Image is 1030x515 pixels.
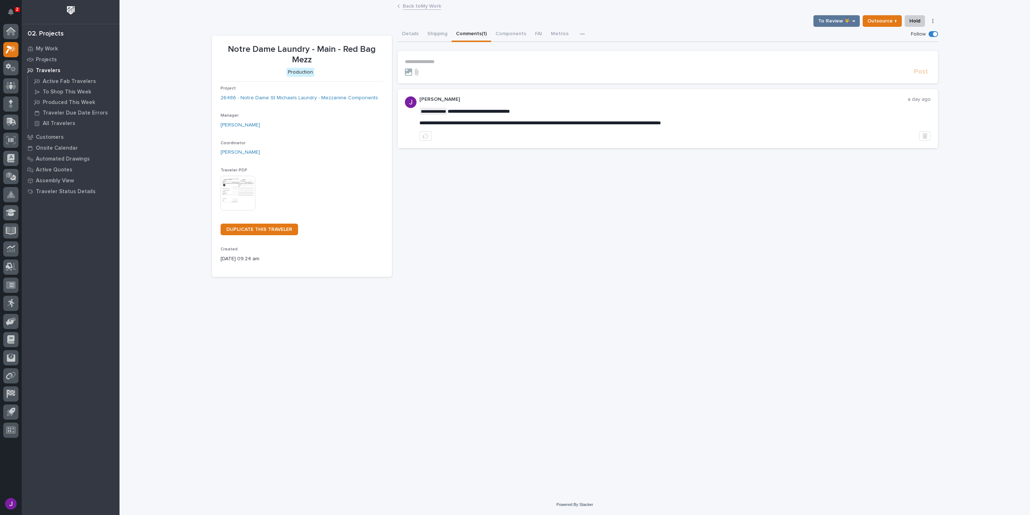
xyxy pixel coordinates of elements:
[221,113,239,118] span: Manager
[16,7,18,12] p: 2
[36,188,96,195] p: Traveler Status Details
[221,94,378,102] a: 26486 - Notre Dame St Michaels Laundry - Mezzanine Components
[818,17,855,25] span: To Review 👨‍🏭 →
[221,247,238,252] span: Created
[221,255,383,263] p: [DATE] 09:24 am
[3,4,18,20] button: Notifications
[22,164,120,175] a: Active Quotes
[419,96,908,103] p: [PERSON_NAME]
[914,68,928,76] span: Post
[36,57,57,63] p: Projects
[22,186,120,197] a: Traveler Status Details
[64,4,78,17] img: Workspace Logo
[22,132,120,142] a: Customers
[36,178,74,184] p: Assembly View
[221,86,236,91] span: Project
[398,27,423,42] button: Details
[908,96,931,103] p: a day ago
[43,99,95,106] p: Produced This Week
[905,15,925,27] button: Hold
[863,15,902,27] button: Outsource ↑
[3,496,18,511] button: users-avatar
[28,87,120,97] a: To Shop This Week
[221,44,383,65] p: Notre Dame Laundry - Main - Red Bag Mezz
[423,27,452,42] button: Shipping
[226,227,292,232] span: DUPLICATE THIS TRAVELER
[43,78,96,85] p: Active Fab Travelers
[531,27,547,42] button: FAI
[221,121,260,129] a: [PERSON_NAME]
[867,17,897,25] span: Outsource ↑
[813,15,860,27] button: To Review 👨‍🏭 →
[43,89,91,95] p: To Shop This Week
[22,153,120,164] a: Automated Drawings
[28,118,120,128] a: All Travelers
[911,68,931,76] button: Post
[547,27,573,42] button: Metrics
[36,145,78,151] p: Onsite Calendar
[491,27,531,42] button: Components
[221,168,247,173] span: Traveler PDF
[909,17,920,25] span: Hold
[286,68,314,77] div: Production
[22,54,120,65] a: Projects
[22,175,120,186] a: Assembly View
[36,67,60,74] p: Travelers
[36,167,72,173] p: Active Quotes
[911,31,926,37] p: Follow
[403,1,441,10] a: Back toMy Work
[452,27,491,42] button: Comments (1)
[556,502,593,507] a: Powered By Stacker
[221,149,260,156] a: [PERSON_NAME]
[28,108,120,118] a: Traveler Due Date Errors
[22,142,120,153] a: Onsite Calendar
[43,120,75,127] p: All Travelers
[9,9,18,20] div: Notifications2
[36,134,64,141] p: Customers
[405,96,416,108] img: ACg8ocLB2sBq07NhafZLDpfZztpbDqa4HYtD3rBf5LhdHf4k=s96-c
[419,131,432,141] button: like this post
[36,46,58,52] p: My Work
[221,141,246,145] span: Coordinator
[28,97,120,107] a: Produced This Week
[919,131,931,141] button: Delete post
[28,30,64,38] div: 02. Projects
[221,224,298,235] a: DUPLICATE THIS TRAVELER
[22,65,120,76] a: Travelers
[22,43,120,54] a: My Work
[28,76,120,86] a: Active Fab Travelers
[36,156,90,162] p: Automated Drawings
[43,110,108,116] p: Traveler Due Date Errors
